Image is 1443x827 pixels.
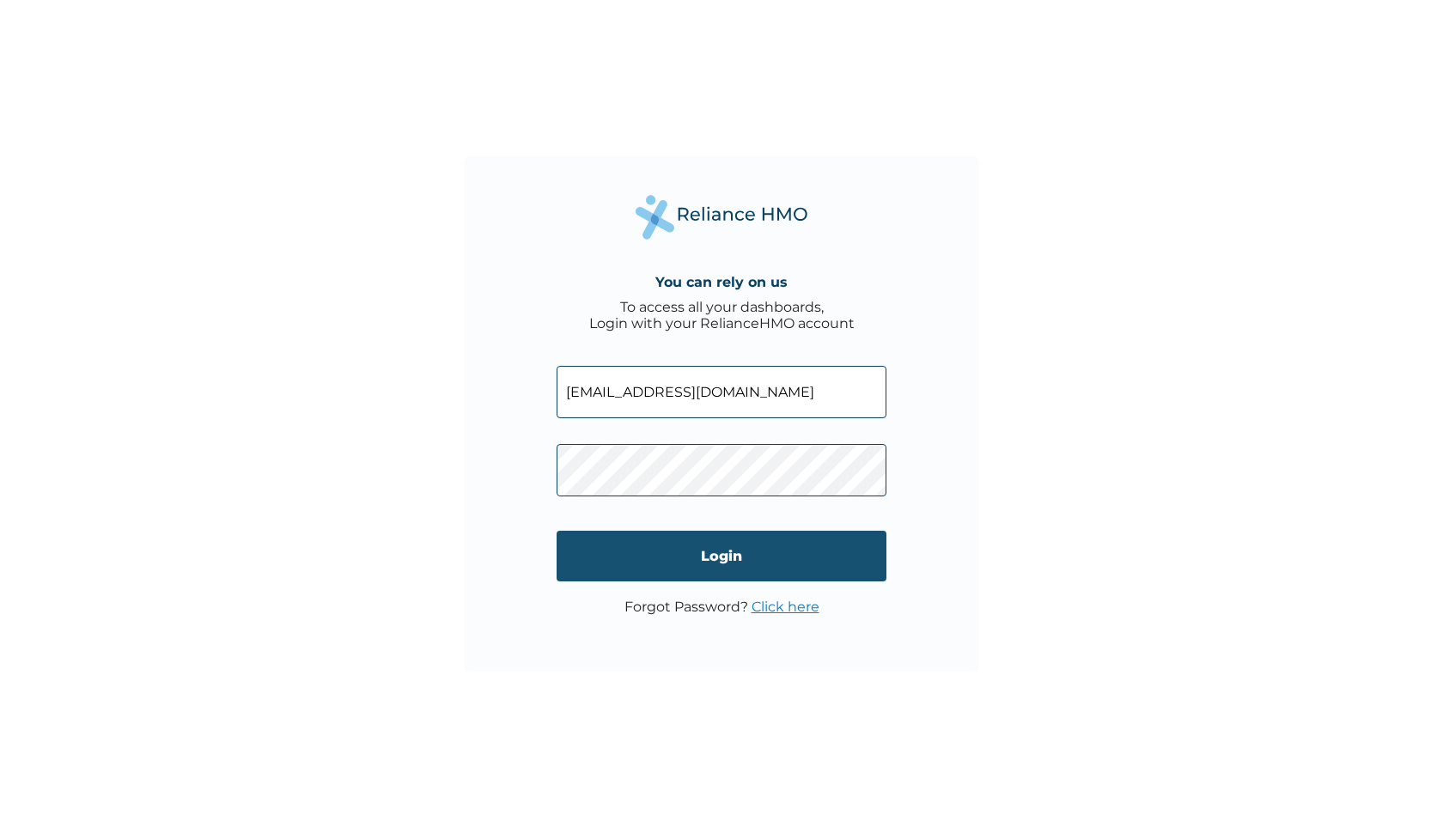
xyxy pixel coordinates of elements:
div: To access all your dashboards, Login with your RelianceHMO account [589,299,855,331]
input: Login [557,531,886,581]
p: Forgot Password? [624,599,819,615]
input: Email address or HMO ID [557,366,886,418]
a: Click here [752,599,819,615]
h4: You can rely on us [655,274,788,290]
img: Reliance Health's Logo [636,195,807,239]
